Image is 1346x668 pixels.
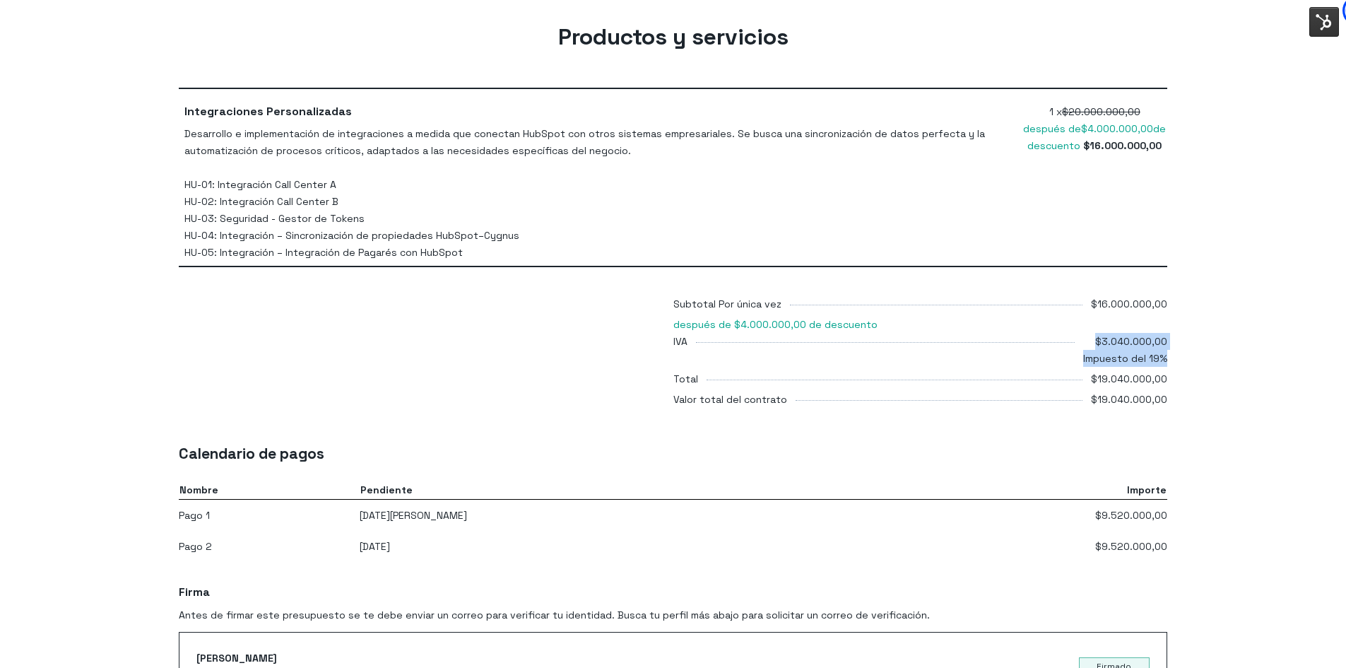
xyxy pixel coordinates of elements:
[1081,122,1153,135] span: $4.000.000,00
[196,652,277,664] span: [PERSON_NAME]
[179,531,360,562] td: Pago 2
[1095,333,1167,350] span: $3.040.000,00
[673,391,787,411] div: Valor total del contrato
[360,481,843,500] th: Pendiente
[1062,105,1140,118] s: $20.000.000,00
[1091,370,1167,391] div: $19.040.000,00
[1083,350,1167,367] span: Impuesto del 19%
[184,125,1013,261] div: Desarrollo e implementación de integraciones a medida que conectan HubSpot con otros sistemas emp...
[1091,298,1167,310] span: $16.000.000,00
[673,295,781,312] div: Subtotal Por única vez
[1091,391,1167,411] div: $19.040.000,00
[1049,103,1140,120] span: 1 x
[843,531,1167,562] td: $9.520.000,00
[843,499,1167,531] td: $9.520.000,00
[179,440,1167,468] h2: Calendario de pagos
[360,531,843,562] td: [DATE]
[179,499,360,531] td: Pago 1
[1309,7,1339,37] img: Interruptor del menú de herramientas de HubSpot
[673,318,878,331] span: después de $4.000.000,00 de descuento
[184,103,352,120] span: Integraciones Personalizadas
[843,481,1167,500] th: Importe
[673,333,687,350] div: IVA
[179,585,1167,599] h3: Firma
[179,481,360,500] th: Nombre
[179,23,1167,51] h2: Productos y servicios
[1023,122,1166,152] span: después de de descuento
[673,370,698,391] div: Total
[1083,139,1162,152] strong: $16.000.000,00
[360,499,843,531] td: [DATE][PERSON_NAME]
